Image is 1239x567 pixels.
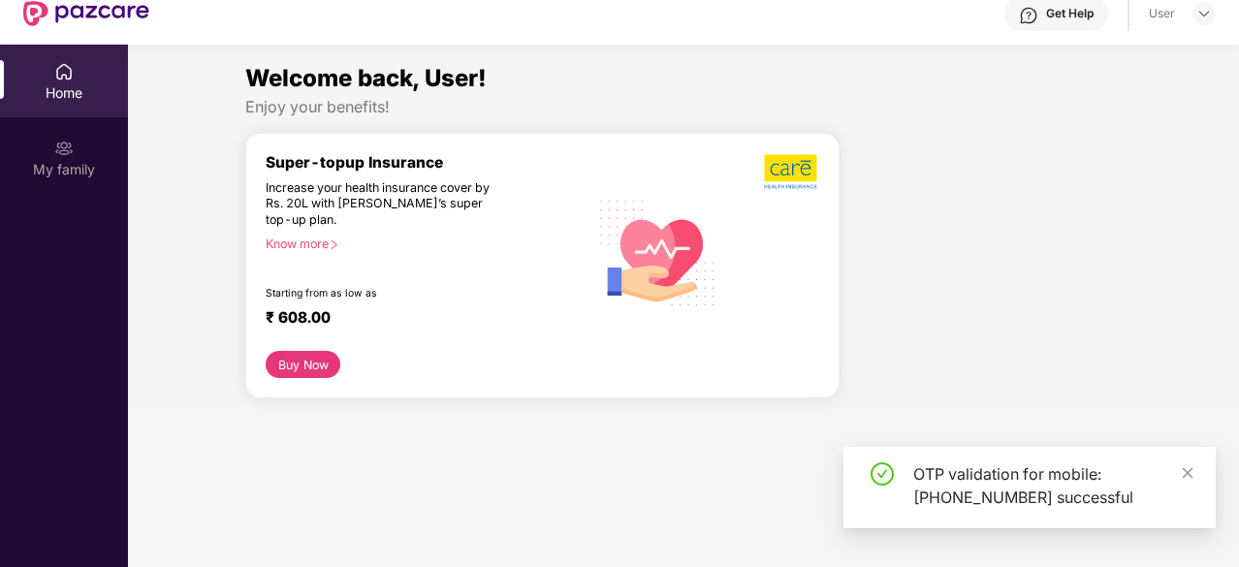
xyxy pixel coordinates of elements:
div: Enjoy your benefits! [245,97,1122,117]
img: b5dec4f62d2307b9de63beb79f102df3.png [764,153,819,190]
div: Starting from as low as [266,287,506,300]
img: svg+xml;base64,PHN2ZyBpZD0iSG9tZSIgeG1sbnM9Imh0dHA6Ly93d3cudzMub3JnLzIwMDAvc3ZnIiB3aWR0aD0iMjAiIG... [54,62,74,81]
span: close [1181,466,1194,480]
div: Get Help [1046,6,1094,21]
button: Buy Now [266,351,340,378]
img: svg+xml;base64,PHN2ZyB4bWxucz0iaHR0cDovL3d3dy53My5vcmcvMjAwMC9zdmciIHhtbG5zOnhsaW5rPSJodHRwOi8vd3... [588,181,727,322]
img: New Pazcare Logo [23,1,149,26]
span: right [329,239,339,250]
div: User [1149,6,1175,21]
img: svg+xml;base64,PHN2ZyBpZD0iSGVscC0zMngzMiIgeG1sbnM9Imh0dHA6Ly93d3cudzMub3JnLzIwMDAvc3ZnIiB3aWR0aD... [1019,6,1038,25]
img: svg+xml;base64,PHN2ZyB3aWR0aD0iMjAiIGhlaWdodD0iMjAiIHZpZXdCb3g9IjAgMCAyMCAyMCIgZmlsbD0ibm9uZSIgeG... [54,139,74,158]
span: check-circle [871,462,894,486]
div: OTP validation for mobile: [PHONE_NUMBER] successful [913,462,1192,509]
span: Welcome back, User! [245,64,487,92]
div: Increase your health insurance cover by Rs. 20L with [PERSON_NAME]’s super top-up plan. [266,180,505,229]
div: Know more [266,236,577,250]
div: ₹ 608.00 [266,308,569,331]
img: svg+xml;base64,PHN2ZyBpZD0iRHJvcGRvd24tMzJ4MzIiIHhtbG5zPSJodHRwOi8vd3d3LnczLm9yZy8yMDAwL3N2ZyIgd2... [1196,6,1212,21]
div: Super-topup Insurance [266,153,588,172]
